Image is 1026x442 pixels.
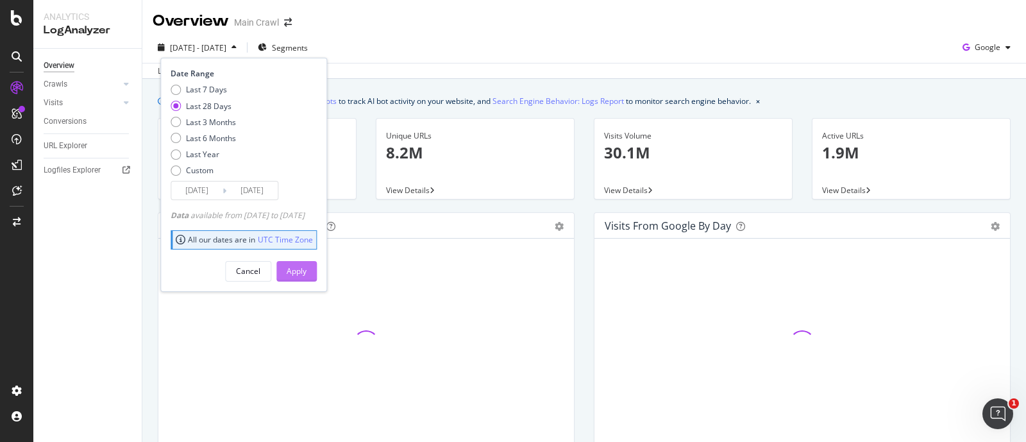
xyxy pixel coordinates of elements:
div: Last Year [186,149,219,160]
div: Last 6 Months [171,133,236,144]
span: View Details [604,185,648,196]
span: [DATE] - [DATE] [170,42,226,53]
p: 8.2M [386,142,564,164]
button: Cancel [225,261,271,282]
button: close banner [753,92,763,110]
div: Overview [153,10,229,32]
div: We introduced 2 new report templates: to track AI bot activity on your website, and to monitor se... [171,94,751,108]
div: Custom [171,165,236,176]
div: Visits [44,96,63,110]
span: 1 [1009,398,1019,409]
div: Unique URLs [386,130,564,142]
a: URL Explorer [44,139,133,153]
div: Date Range [171,68,314,79]
div: Last update [158,65,228,77]
span: Segments [272,42,308,53]
input: Start Date [171,182,223,200]
p: 30.1M [604,142,782,164]
div: All our dates are in [176,234,313,245]
div: Last 7 Days [171,84,236,95]
div: Visits from Google by day [605,219,731,232]
div: Last Year [171,149,236,160]
span: Data [171,210,190,221]
span: View Details [386,185,430,196]
div: Custom [186,165,214,176]
button: [DATE] - [DATE] [153,37,242,58]
div: Overview [44,59,74,72]
div: Last 3 Months [171,117,236,128]
div: Logfiles Explorer [44,164,101,177]
div: URL Explorer [44,139,87,153]
div: Last 28 Days [186,101,231,112]
div: LogAnalyzer [44,23,131,38]
div: Cancel [236,266,260,276]
span: View Details [822,185,866,196]
div: Conversions [44,115,87,128]
div: gear [555,222,564,231]
div: info banner [158,94,1011,108]
div: Last 7 Days [186,84,227,95]
div: Active URLs [822,130,1000,142]
a: Crawls [44,78,120,91]
input: End Date [226,182,278,200]
p: 1.9M [822,142,1000,164]
div: Last 6 Months [186,133,236,144]
div: gear [991,222,1000,231]
div: Analytics [44,10,131,23]
a: Conversions [44,115,133,128]
button: Segments [253,37,313,58]
a: UTC Time Zone [258,234,313,245]
a: Overview [44,59,133,72]
div: available from [DATE] to [DATE] [171,210,305,221]
div: Last 28 Days [171,101,236,112]
a: Search Engine Behavior: Logs Report [492,94,624,108]
div: arrow-right-arrow-left [284,18,292,27]
iframe: Intercom live chat [982,398,1013,429]
button: Google [957,37,1016,58]
div: Last 3 Months [186,117,236,128]
div: Apply [287,266,307,276]
div: Visits Volume [604,130,782,142]
span: Google [975,42,1000,53]
div: Main Crawl [234,16,279,29]
a: Logfiles Explorer [44,164,133,177]
button: Apply [276,261,317,282]
div: Crawls [44,78,67,91]
a: Visits [44,96,120,110]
